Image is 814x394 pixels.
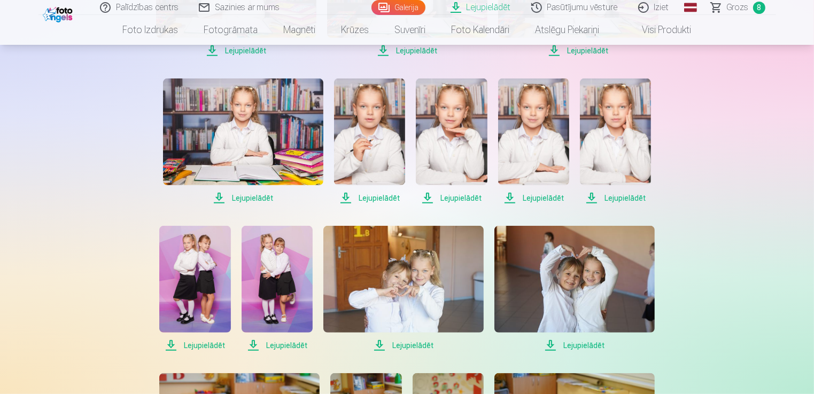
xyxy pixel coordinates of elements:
[416,192,487,204] span: Lejupielādēt
[329,15,382,45] a: Krūzes
[163,78,323,204] a: Lejupielādēt
[613,15,704,45] a: Visi produkti
[271,15,329,45] a: Magnēti
[191,15,271,45] a: Fotogrāmata
[242,226,313,352] a: Lejupielādēt
[498,44,658,57] span: Lejupielādēt
[498,192,569,204] span: Lejupielādēt
[727,1,749,14] span: Grozs
[242,339,313,352] span: Lejupielādēt
[43,4,75,22] img: /fa1
[334,192,405,204] span: Lejupielādēt
[382,15,439,45] a: Suvenīri
[334,78,405,204] a: Lejupielādēt
[494,339,655,352] span: Lejupielādēt
[110,15,191,45] a: Foto izdrukas
[523,15,613,45] a: Atslēgu piekariņi
[580,78,651,204] a: Lejupielādēt
[156,44,316,57] span: Lejupielādēt
[323,226,484,352] a: Lejupielādēt
[753,2,765,14] span: 8
[159,226,230,352] a: Lejupielādēt
[163,192,323,204] span: Lejupielādēt
[494,226,655,352] a: Lejupielādēt
[498,78,569,204] a: Lejupielādēt
[439,15,523,45] a: Foto kalendāri
[327,44,487,57] span: Lejupielādēt
[323,339,484,352] span: Lejupielādēt
[159,339,230,352] span: Lejupielādēt
[580,192,651,204] span: Lejupielādēt
[416,78,487,204] a: Lejupielādēt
